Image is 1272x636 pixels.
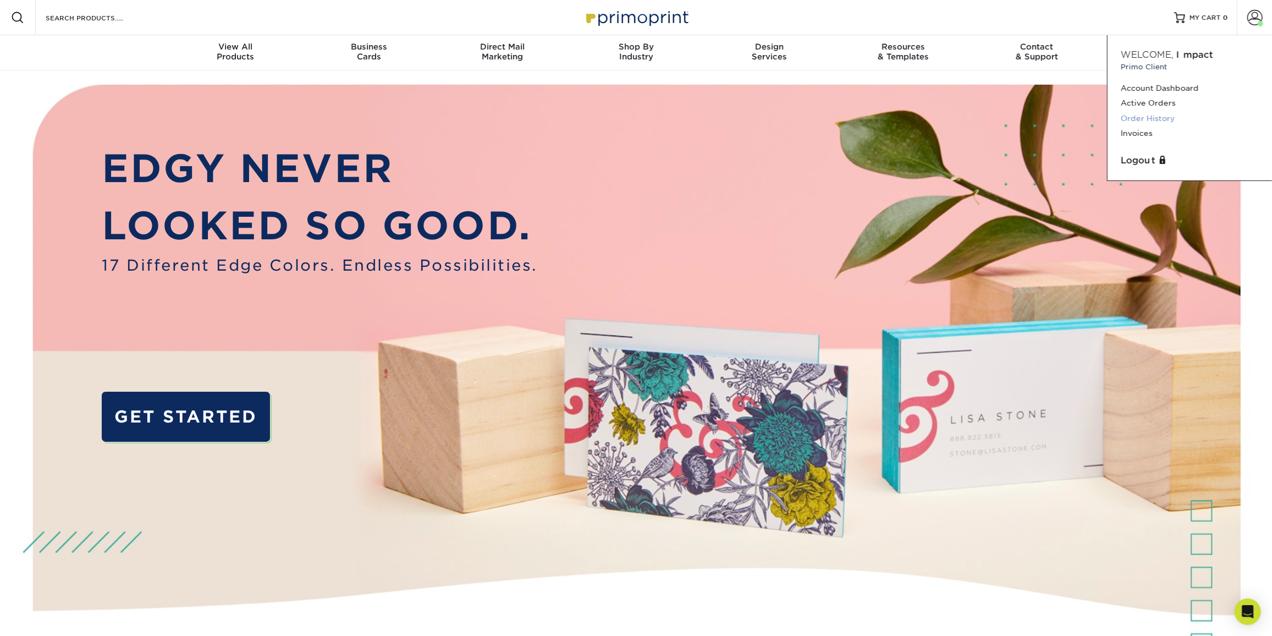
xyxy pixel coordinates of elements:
[970,35,1104,70] a: Contact& Support
[102,392,270,442] a: GET STARTED
[436,35,569,70] a: Direct MailMarketing
[836,42,970,62] div: & Templates
[703,35,836,70] a: DesignServices
[1223,14,1228,21] span: 0
[169,35,302,70] a: View AllProducts
[436,42,569,62] div: Marketing
[45,11,152,24] input: SEARCH PRODUCTS.....
[102,254,538,277] span: 17 Different Edge Colors. Endless Possibilities.
[1121,111,1259,126] a: Order History
[1190,13,1221,23] span: MY CART
[169,42,302,62] div: Products
[1121,81,1259,96] a: Account Dashboard
[169,42,302,52] span: View All
[302,42,436,52] span: Business
[102,140,538,197] p: EDGY NEVER
[703,42,836,52] span: Design
[569,42,703,62] div: Industry
[102,197,538,254] p: LOOKED SO GOOD.
[1121,62,1259,72] small: Primo Client
[836,35,970,70] a: Resources& Templates
[970,42,1104,52] span: Contact
[302,35,436,70] a: BusinessCards
[569,35,703,70] a: Shop ByIndustry
[1176,50,1213,60] span: Impact
[1121,96,1259,111] a: Active Orders
[1121,154,1259,167] a: Logout
[836,42,970,52] span: Resources
[581,6,691,29] img: Primoprint
[436,42,569,52] span: Direct Mail
[569,42,703,52] span: Shop By
[1235,599,1261,625] div: Open Intercom Messenger
[1121,126,1259,141] a: Invoices
[1121,50,1174,60] span: Welcome,
[302,42,436,62] div: Cards
[703,42,836,62] div: Services
[970,42,1104,62] div: & Support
